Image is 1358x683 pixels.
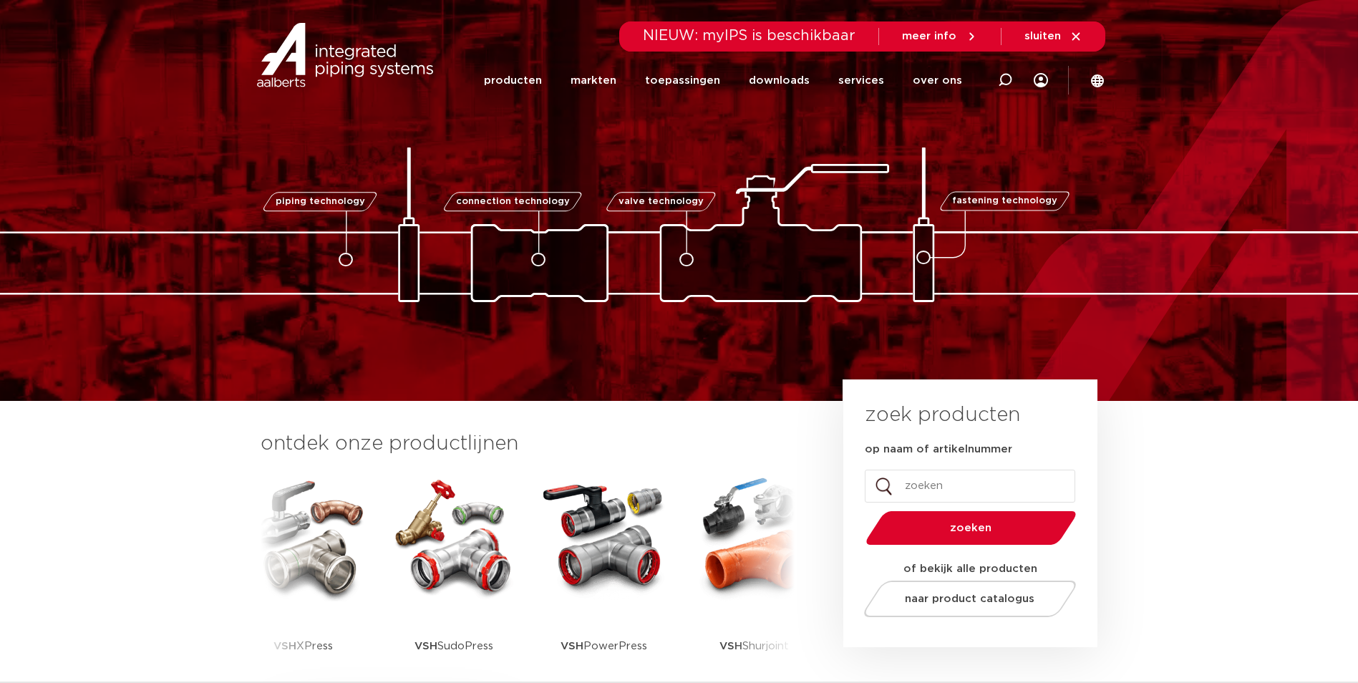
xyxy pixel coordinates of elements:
[645,52,720,110] a: toepassingen
[905,594,1034,604] span: naar product catalogus
[838,52,884,110] a: services
[952,197,1057,206] span: fastening technology
[1024,30,1082,43] a: sluiten
[261,430,795,458] h3: ontdek onze productlijnen
[484,52,962,110] nav: Menu
[619,197,704,206] span: valve technology
[561,641,583,651] strong: VSH
[1034,52,1048,110] div: my IPS
[865,442,1012,457] label: op naam of artikelnummer
[902,30,978,43] a: meer info
[1024,31,1061,42] span: sluiten
[643,29,855,43] span: NIEUW: myIPS is beschikbaar
[865,470,1075,503] input: zoeken
[749,52,810,110] a: downloads
[484,52,542,110] a: producten
[273,641,296,651] strong: VSH
[571,52,616,110] a: markten
[903,563,1037,574] strong: of bekijk alle producten
[860,581,1080,617] a: naar product catalogus
[414,641,437,651] strong: VSH
[902,31,956,42] span: meer info
[913,52,962,110] a: over ons
[860,510,1082,546] button: zoeken
[719,641,742,651] strong: VSH
[455,197,569,206] span: connection technology
[903,523,1039,533] span: zoeken
[865,401,1020,430] h3: zoek producten
[276,197,365,206] span: piping technology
